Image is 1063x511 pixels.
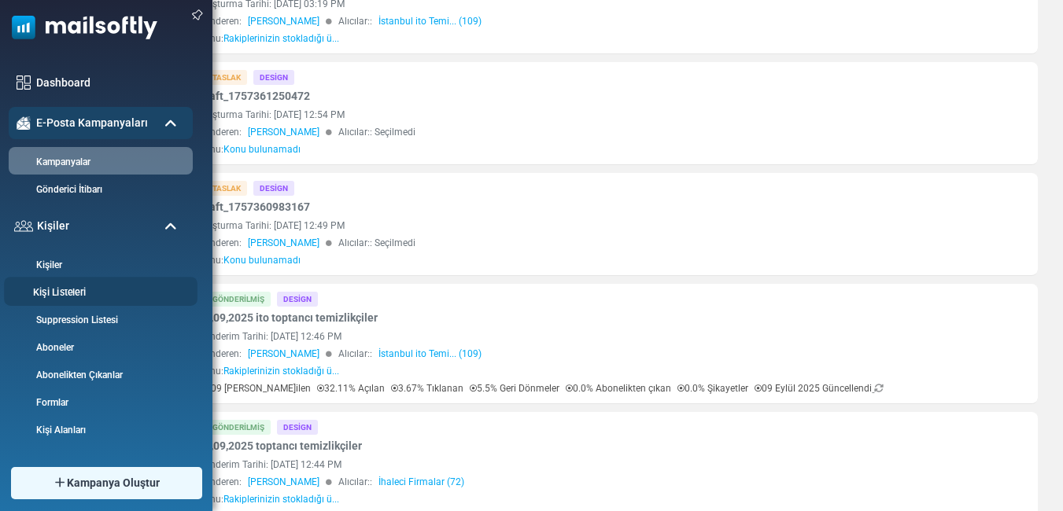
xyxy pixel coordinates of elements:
[223,366,339,377] span: Rakiplerinizin stokladığı ü...
[279,243,397,271] strong: KRT Standart Roll Çöp Torbaları
[279,304,398,333] a: [DOMAIN_NAME]
[198,125,905,139] div: Gönderen: Alıcılar:: Seçilmedi
[59,483,437,503] p: Merhaba {(first_name)}!
[198,219,905,233] div: Oluşturma Tarihi: [DATE] 12:49 PM
[279,72,446,224] span: Tedarikte Öngörülebilirlik Ve Bütçede Disiplin İstiyor Musunuz ?
[9,182,189,197] a: Gönderici İtibarı
[37,218,69,234] span: Kişiler
[198,14,905,28] div: Gönderen: Alıcılar::
[4,285,193,300] a: Kişi Listeleri
[198,420,271,435] div: Gönderilmiş
[198,492,339,506] div: Konu:
[566,381,671,395] p: 0.0% Abonelikten çıkan
[248,14,319,28] span: [PERSON_NAME]
[198,31,339,46] div: Konu:
[47,409,448,453] strong: KRT Standart Roll İkaz Şeritleri Kaldıraç Gücüyle Yanınızda.
[103,436,384,500] strong: KRT Standart Roll Çöp Torbaları
[9,395,189,410] a: Formlar
[14,220,33,231] img: contacts-icon.svg
[378,347,482,361] a: İstanbul ito Temi... (109)
[223,144,301,155] span: Konu bulunamadı
[378,475,464,489] a: İhaleci Firmalar (72)
[253,70,294,85] div: Design
[9,155,189,169] a: Kampanyalar
[294,312,382,325] span: [DOMAIN_NAME]
[198,70,247,85] div: Taslak
[279,243,404,286] span: kaldıraç gücüyle yanınızda.
[755,381,884,395] p: 09 Eylül 2025 Güncellendi
[9,258,189,272] a: Kişiler
[36,75,185,91] a: Dashboard
[223,255,301,266] span: Konu bulunamadı
[198,142,301,156] div: Konu:
[17,116,31,130] img: campaigns-icon-active.png
[67,475,160,491] span: Kampanya Oluştur
[198,181,247,196] div: Taslak
[9,423,189,437] a: Kişi Alanları
[248,236,319,250] span: [PERSON_NAME]
[198,310,378,326] a: 09,09,2025 ito toptancı temizlikçiler
[677,381,748,395] p: 0.0% Şikayetler
[198,438,362,454] a: 09,09,2025 toptancı temizlikçiler
[198,347,905,361] div: Gönderen: Alıcılar::
[17,75,31,90] img: dashboard-icon.svg
[391,381,463,395] p: 3.67% Tıklanan
[198,253,301,267] div: Konu:
[248,125,319,139] span: [PERSON_NAME]
[198,458,905,472] div: Gönderim Tarihi: [DATE] 12:44 PM
[198,236,905,250] div: Gönderen: Alıcılar:: Seçilmedi
[198,364,339,378] div: Konu:
[36,115,148,131] span: E-Posta Kampanyaları
[9,340,189,355] a: Aboneler
[198,475,905,489] div: Gönderen: Alıcılar::
[223,494,339,505] span: Rakiplerinizin stokladığı ü...
[378,14,482,28] a: İstanbul ito Temi... (109)
[198,381,311,395] p: 109 [PERSON_NAME]ilen
[198,292,271,307] div: Gönderilmiş
[470,381,559,395] p: 5.5% Geri Dönmeler
[198,329,905,344] div: Gönderim Tarihi: [DATE] 12:46 PM
[198,108,905,122] div: Oluşturma Tarihi: [DATE] 12:54 PM
[248,347,319,361] span: [PERSON_NAME]
[9,368,189,382] a: Abonelikten Çıkanlar
[9,313,189,327] a: Suppression Listesi
[198,199,310,215] a: Draft_1757360983167
[253,181,294,196] div: Design
[277,420,318,435] div: Design
[223,33,339,44] span: Rakiplerinizin stokladığı ü...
